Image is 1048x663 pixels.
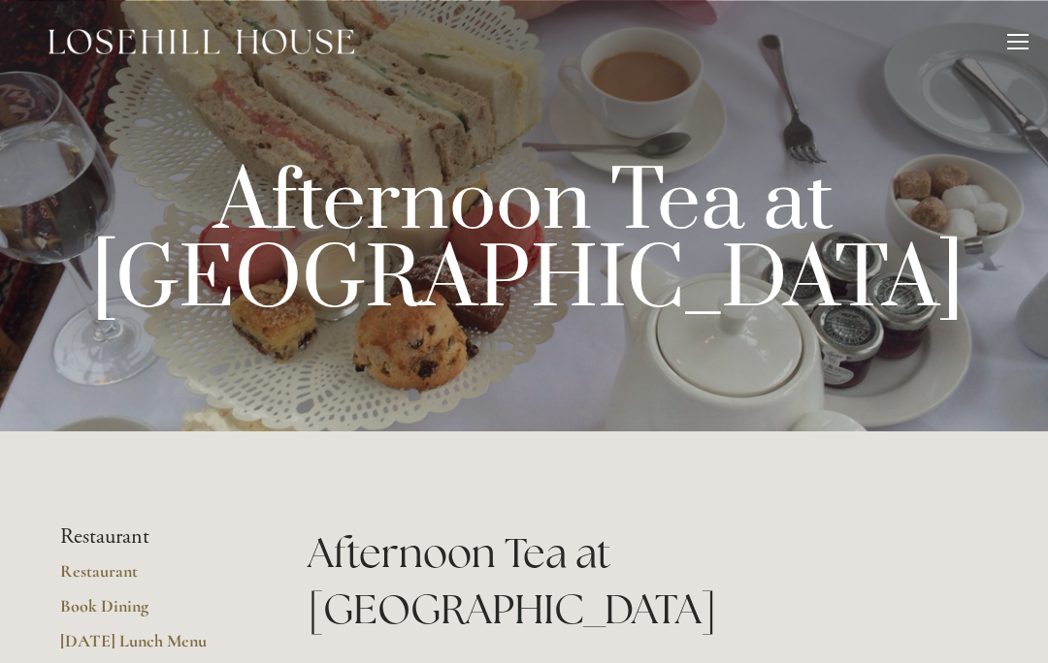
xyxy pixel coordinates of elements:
[91,165,957,320] p: Afternoon Tea at [GEOGRAPHIC_DATA]
[60,595,246,630] a: Book Dining
[308,524,988,639] h1: Afternoon Tea at [GEOGRAPHIC_DATA]
[60,560,246,595] a: Restaurant
[49,29,354,54] img: Losehill House
[60,524,246,550] li: Restaurant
